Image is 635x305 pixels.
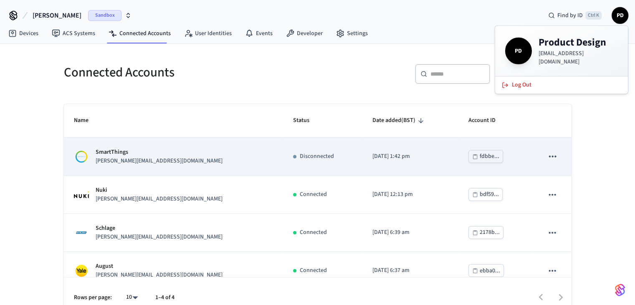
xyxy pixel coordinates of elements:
span: Ctrl K [585,11,602,20]
span: Status [293,114,320,127]
p: [PERSON_NAME][EMAIL_ADDRESS][DOMAIN_NAME] [96,233,223,241]
p: Connected [300,228,327,237]
h4: Product Design [539,36,618,49]
p: SmartThings [96,148,223,157]
button: ebba0... [468,264,504,277]
p: Nuki [96,186,223,195]
h5: Connected Accounts [64,64,313,81]
p: [PERSON_NAME][EMAIL_ADDRESS][DOMAIN_NAME] [96,195,223,203]
span: PD [612,8,627,23]
a: Connected Accounts [102,26,177,41]
p: 1–4 of 4 [155,293,175,302]
img: Smartthings Logo, Square [74,149,89,164]
span: Sandbox [88,10,121,21]
button: 2178b... [468,226,503,239]
div: 10 [122,291,142,303]
button: fdbbe... [468,150,503,163]
p: Rows per page: [74,293,112,302]
button: bdf59... [468,188,503,201]
p: [EMAIL_ADDRESS][DOMAIN_NAME] [539,49,618,66]
a: ACS Systems [45,26,102,41]
div: fdbbe... [480,151,499,162]
p: August [96,262,223,271]
img: Yale Logo, Square [74,263,89,278]
p: [DATE] 6:37 am [372,266,448,275]
span: [PERSON_NAME] [33,10,81,20]
span: Account ID [468,114,506,127]
a: Devices [2,26,45,41]
p: [DATE] 1:42 pm [372,152,448,161]
table: sticky table [64,104,572,290]
span: Date added(BST) [372,114,426,127]
img: Nuki Logo, Square [74,191,89,198]
p: [DATE] 6:39 am [372,228,448,237]
div: Find by IDCtrl K [541,8,608,23]
p: [PERSON_NAME][EMAIL_ADDRESS][DOMAIN_NAME] [96,271,223,280]
p: Disconnected [300,152,334,161]
a: Events [238,26,279,41]
a: Settings [329,26,374,41]
p: Schlage [96,224,223,233]
span: PD [507,39,530,63]
img: SeamLogoGradient.69752ec5.svg [615,283,625,297]
div: 2178b... [480,227,500,238]
p: [PERSON_NAME][EMAIL_ADDRESS][DOMAIN_NAME] [96,157,223,165]
button: Log Out [497,78,626,92]
span: Name [74,114,99,127]
p: Connected [300,190,327,199]
div: bdf59... [480,189,499,200]
a: User Identities [177,26,238,41]
button: PD [612,7,628,24]
a: Developer [279,26,329,41]
span: Find by ID [557,11,583,20]
div: ebba0... [480,266,500,276]
img: Schlage Logo, Square [74,225,89,240]
p: Connected [300,266,327,275]
p: [DATE] 12:13 pm [372,190,448,199]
